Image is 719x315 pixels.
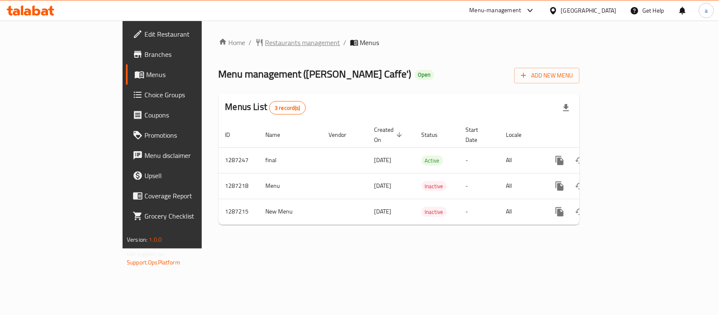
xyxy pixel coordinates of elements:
span: a [705,6,708,15]
span: Promotions [144,130,236,140]
td: - [459,199,500,224]
span: Status [422,130,449,140]
div: Open [415,70,434,80]
span: Choice Groups [144,90,236,100]
a: Coupons [126,105,243,125]
li: / [249,37,252,48]
span: 3 record(s) [270,104,305,112]
span: Locale [506,130,533,140]
span: Grocery Checklist [144,211,236,221]
a: Promotions [126,125,243,145]
button: Change Status [570,150,590,171]
span: [DATE] [374,206,392,217]
span: Branches [144,49,236,59]
span: Start Date [466,125,489,145]
td: All [500,199,543,224]
a: Edit Restaurant [126,24,243,44]
td: final [259,147,322,173]
th: Actions [543,122,637,148]
button: more [550,202,570,222]
span: Menus [146,69,236,80]
td: Menu [259,173,322,199]
span: [DATE] [374,180,392,191]
span: Vendor [329,130,358,140]
span: Edit Restaurant [144,29,236,39]
span: Coverage Report [144,191,236,201]
span: Version: [127,234,147,245]
td: New Menu [259,199,322,224]
div: Menu-management [470,5,521,16]
a: Menu disclaimer [126,145,243,166]
span: [DATE] [374,155,392,166]
span: Coupons [144,110,236,120]
a: Support.OpsPlatform [127,257,180,268]
span: ID [225,130,241,140]
div: [GEOGRAPHIC_DATA] [561,6,617,15]
a: Menus [126,64,243,85]
h2: Menus List [225,101,306,115]
a: Upsell [126,166,243,186]
a: Branches [126,44,243,64]
span: Menu disclaimer [144,150,236,160]
td: All [500,147,543,173]
button: more [550,176,570,196]
td: - [459,173,500,199]
span: Restaurants management [265,37,340,48]
span: Name [266,130,291,140]
nav: breadcrumb [219,37,580,48]
span: Open [415,71,434,78]
span: Created On [374,125,405,145]
span: Menus [360,37,380,48]
span: Menu management ( [PERSON_NAME] Caffe' ) [219,64,412,83]
li: / [344,37,347,48]
a: Restaurants management [255,37,340,48]
div: Inactive [422,181,447,191]
a: Coverage Report [126,186,243,206]
button: Change Status [570,176,590,196]
span: Add New Menu [521,70,573,81]
td: All [500,173,543,199]
div: Export file [556,98,576,118]
span: Inactive [422,182,447,191]
button: Add New Menu [514,68,580,83]
span: Get support on: [127,248,166,259]
button: Change Status [570,202,590,222]
div: Total records count [269,101,306,115]
span: Active [422,156,443,166]
span: 1.0.0 [149,234,162,245]
a: Grocery Checklist [126,206,243,226]
td: - [459,147,500,173]
table: enhanced table [219,122,637,225]
a: Choice Groups [126,85,243,105]
span: Upsell [144,171,236,181]
button: more [550,150,570,171]
div: Active [422,155,443,166]
span: Inactive [422,207,447,217]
